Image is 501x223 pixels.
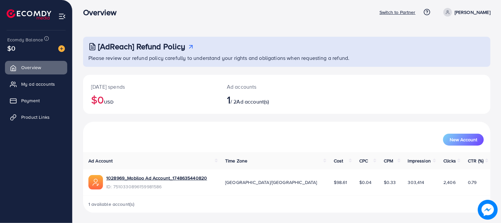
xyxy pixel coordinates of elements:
p: [DATE] spends [91,83,211,91]
span: Time Zone [225,157,247,164]
span: New Account [450,137,477,142]
span: Cost [334,157,343,164]
span: 0.79 [468,179,477,186]
p: Ad accounts [227,83,313,91]
span: My ad accounts [21,81,55,87]
span: $0.04 [359,179,372,186]
span: 2,406 [443,179,456,186]
span: $0.33 [384,179,396,186]
a: Payment [5,94,67,107]
span: [GEOGRAPHIC_DATA]/[GEOGRAPHIC_DATA] [225,179,317,186]
h3: [AdReach] Refund Policy [98,42,185,51]
span: Clicks [443,157,456,164]
span: CPC [359,157,368,164]
span: $98.61 [334,179,347,186]
span: USD [104,99,113,105]
a: Product Links [5,111,67,124]
span: Product Links [21,114,50,120]
a: 1028969_Mobiloo Ad Account_1748635440820 [106,175,207,181]
span: 303,414 [408,179,425,186]
span: Impression [408,157,431,164]
span: Ecomdy Balance [7,36,43,43]
span: Payment [21,97,40,104]
a: [PERSON_NAME] [441,8,490,17]
span: $0 [7,43,15,53]
span: CPM [384,157,393,164]
span: Ad Account [88,157,113,164]
h3: Overview [83,8,122,17]
span: CTR (%) [468,157,483,164]
img: image [478,200,498,220]
img: menu [58,13,66,20]
a: My ad accounts [5,77,67,91]
img: logo [7,9,51,20]
h2: $0 [91,93,211,106]
p: [PERSON_NAME] [455,8,490,16]
span: Ad account(s) [237,98,269,105]
p: Please review our refund policy carefully to understand your rights and obligations when requesti... [88,54,486,62]
h2: / 2 [227,93,313,106]
button: New Account [443,134,484,146]
p: Switch to Partner [379,8,416,16]
span: ID: 7510330896159981586 [106,183,207,190]
img: ic-ads-acc.e4c84228.svg [88,175,103,190]
span: 1 available account(s) [88,201,135,207]
span: Overview [21,64,41,71]
a: Overview [5,61,67,74]
span: 1 [227,92,230,107]
img: image [58,45,65,52]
